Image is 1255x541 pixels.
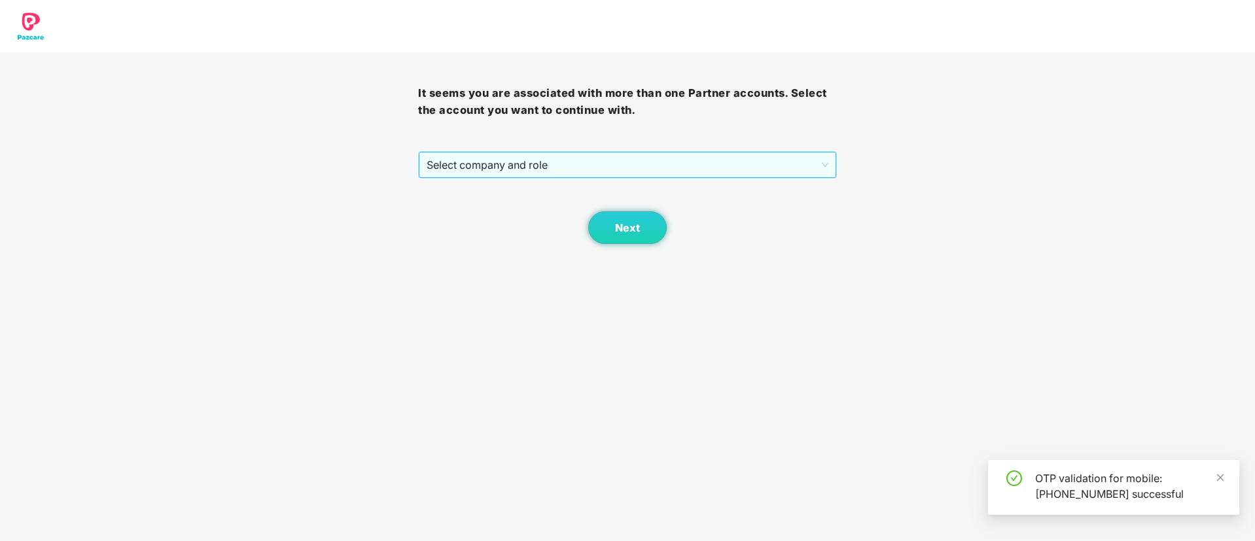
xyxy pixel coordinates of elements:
h3: It seems you are associated with more than one Partner accounts. Select the account you want to c... [418,85,836,118]
div: OTP validation for mobile: [PHONE_NUMBER] successful [1035,470,1224,502]
span: close [1216,473,1225,482]
span: Next [615,222,640,234]
span: check-circle [1006,470,1022,486]
button: Next [588,211,667,244]
span: Select company and role [427,152,828,177]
